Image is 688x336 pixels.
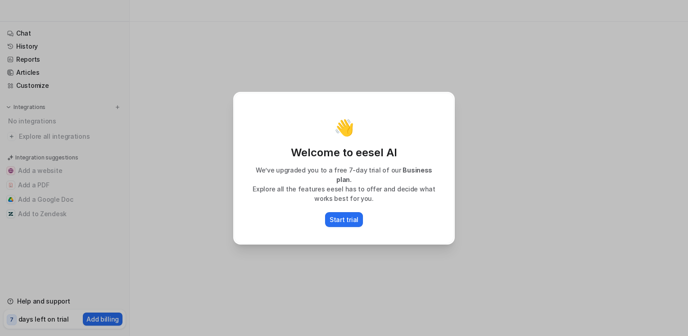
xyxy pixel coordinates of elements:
[330,215,358,224] p: Start trial
[244,165,444,184] p: We’ve upgraded you to a free 7-day trial of our
[334,118,354,136] p: 👋
[244,184,444,203] p: Explore all the features eesel has to offer and decide what works best for you.
[244,145,444,160] p: Welcome to eesel AI
[325,212,363,227] button: Start trial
